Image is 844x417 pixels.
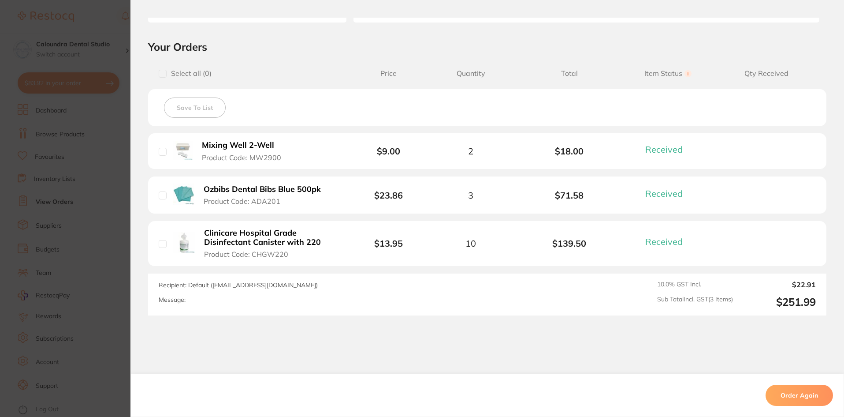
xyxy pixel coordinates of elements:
[374,190,403,201] b: $23.86
[204,229,340,247] b: Clinicare Hospital Grade Disinfectant Canister with 220
[38,25,152,34] p: It has been 14 days since you have started your Restocq journey. We wanted to do a check in and s...
[173,184,194,205] img: Ozbibs Dental Bibs Blue 500pk
[657,296,733,308] span: Sub Total Incl. GST ( 3 Items)
[159,296,186,304] label: Message:
[199,140,293,162] button: Mixing Well 2-Well Product Code: MW2900
[13,19,163,48] div: message notification from Restocq, 1w ago. It has been 14 days since you have started your Restoc...
[167,69,212,78] span: Select all ( 0 )
[645,144,683,155] span: Received
[643,236,693,247] button: Received
[204,185,321,194] b: Ozbibs Dental Bibs Blue 500pk
[766,385,833,406] button: Order Again
[740,296,816,308] output: $251.99
[204,250,288,258] span: Product Code: CHGW220
[173,141,193,160] img: Mixing Well 2-Well
[201,228,343,259] button: Clinicare Hospital Grade Disinfectant Canister with 220 Product Code: CHGW220
[645,236,683,247] span: Received
[421,69,520,78] span: Quantity
[173,232,195,254] img: Clinicare Hospital Grade Disinfectant Canister with 220
[202,141,274,150] b: Mixing Well 2-Well
[520,190,619,200] b: $71.58
[148,40,826,53] h2: Your Orders
[201,184,331,206] button: Ozbibs Dental Bibs Blue 500pk Product Code: ADA201
[520,146,619,156] b: $18.00
[717,69,816,78] span: Qty Received
[520,238,619,248] b: $139.50
[38,34,152,42] p: Message from Restocq, sent 1w ago
[645,188,683,199] span: Received
[657,281,733,289] span: 10.0 % GST Incl.
[164,98,226,118] button: Save To List
[520,69,619,78] span: Total
[643,144,693,155] button: Received
[468,146,473,156] span: 2
[204,197,280,205] span: Product Code: ADA201
[468,190,473,200] span: 3
[619,69,718,78] span: Item Status
[377,146,400,157] b: $9.00
[374,238,403,249] b: $13.95
[20,26,34,41] img: Profile image for Restocq
[465,238,476,248] span: 10
[356,69,421,78] span: Price
[643,188,693,199] button: Received
[740,281,816,289] output: $22.91
[159,281,318,289] span: Recipient: Default ( [EMAIL_ADDRESS][DOMAIN_NAME] )
[202,154,281,162] span: Product Code: MW2900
